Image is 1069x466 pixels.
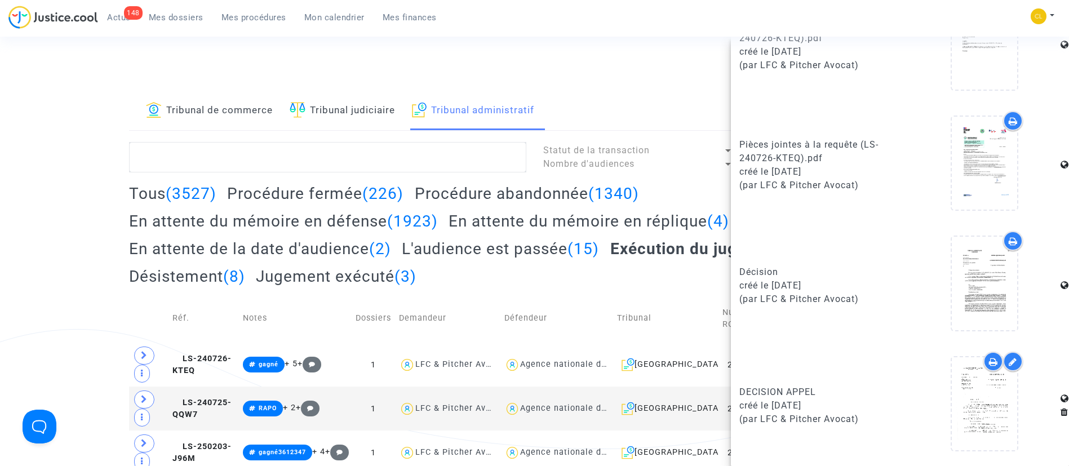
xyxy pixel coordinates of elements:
img: icon-archive.svg [622,358,635,371]
td: 1 [352,343,395,387]
span: Mes finances [383,12,437,23]
div: (par LFC & Pitcher Avocat) [739,179,891,192]
span: (1923) [387,212,438,230]
span: + [325,447,349,456]
h2: En attente du mémoire en réplique [449,211,729,231]
div: [GEOGRAPHIC_DATA] [617,402,715,415]
a: Mes finances [374,9,446,26]
a: Mes procédures [212,9,295,26]
h2: En attente du mémoire en défense [129,211,438,231]
a: 148Actus [98,9,140,26]
img: icon-archive.svg [412,102,427,118]
div: (par LFC & Pitcher Avocat) [739,59,891,72]
img: icon-archive.svg [622,402,635,415]
span: (4) [707,212,729,230]
a: Mon calendrier [295,9,374,26]
span: (1340) [588,184,639,203]
h2: Exécution du jugement trop longue [610,239,898,259]
img: icon-archive.svg [622,446,635,459]
div: 148 [124,6,143,20]
a: Tribunal de commerce [146,92,273,130]
span: + 4 [312,447,325,456]
div: créé le [DATE] [739,279,891,292]
span: Mon calendrier [304,12,365,23]
span: Mes dossiers [149,12,203,23]
div: (par LFC & Pitcher Avocat) [739,412,891,426]
img: 6fca9af68d76bfc0a5525c74dfee314f [1031,8,1046,24]
span: (3) [394,267,416,286]
span: LS-240726-KTEQ [172,354,232,376]
span: (3527) [166,184,216,203]
a: Tribunal judiciaire [290,92,395,130]
span: (8) [223,267,245,286]
iframe: Help Scout Beacon - Open [23,410,56,443]
h2: Procédure abandonnée [415,184,639,203]
td: Tribunal [613,294,719,343]
div: (par LFC & Pitcher Avocat) [739,292,891,306]
h2: Tous [129,184,216,203]
div: LFC & Pitcher Avocat [415,403,504,413]
span: gagné3612347 [259,449,306,456]
td: Demandeur [395,294,500,343]
div: Décision [739,265,891,279]
div: Agence nationale de l'habitat [520,403,644,413]
span: (226) [362,184,403,203]
h2: L'audience est passée [402,239,599,259]
div: Agence nationale de l'habitat [520,360,644,369]
td: Dossiers [352,294,395,343]
span: (15) [567,239,599,258]
img: icon-faciliter-sm.svg [290,102,305,118]
a: Tribunal administratif [412,92,535,130]
span: + 2 [283,403,296,412]
span: (2) [369,239,391,258]
img: jc-logo.svg [8,6,98,29]
td: Réf. [168,294,239,343]
img: icon-user.svg [504,401,521,417]
img: icon-user.svg [399,401,415,417]
td: 2403264 [718,343,772,387]
a: Mes dossiers [140,9,212,26]
div: Pièces jointes à la requête (LS-240726-KTEQ).pdf [739,138,891,165]
div: LFC & Pitcher Avocat [415,360,504,369]
img: icon-user.svg [399,357,415,373]
div: Agence nationale de l'habitat [520,447,644,457]
div: créé le [DATE] [739,165,891,179]
span: + [298,359,322,369]
span: Statut de la transaction [543,145,650,156]
img: icon-user.svg [504,445,521,461]
h2: Jugement exécuté [256,267,416,286]
h2: Désistement [129,267,245,286]
span: LS-240725-QQW7 [172,398,232,420]
div: [GEOGRAPHIC_DATA] [617,358,715,371]
div: créé le [DATE] [739,45,891,59]
h2: En attente de la date d'audience [129,239,391,259]
td: 1 [352,387,395,431]
span: Nombre d'audiences [543,158,635,169]
img: icon-user.svg [504,357,521,373]
td: Défendeur [500,294,613,343]
img: icon-user.svg [399,445,415,461]
span: RAPO [259,405,277,412]
span: Mes procédures [221,12,286,23]
span: + 5 [285,359,298,369]
img: icon-banque.svg [146,102,162,118]
td: Notes [239,294,352,343]
span: + [296,403,320,412]
span: LS-250203-J96M [172,442,232,464]
td: Numéro RG [718,294,772,343]
div: créé le [DATE] [739,399,891,412]
div: DECISION APPEL [739,385,891,399]
div: LFC & Pitcher Avocat [415,447,504,457]
span: gagné [259,361,278,368]
h2: Procédure fermée [227,184,403,203]
div: [GEOGRAPHIC_DATA] [617,446,715,459]
span: Actus [107,12,131,23]
td: 2403309 [718,387,772,431]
